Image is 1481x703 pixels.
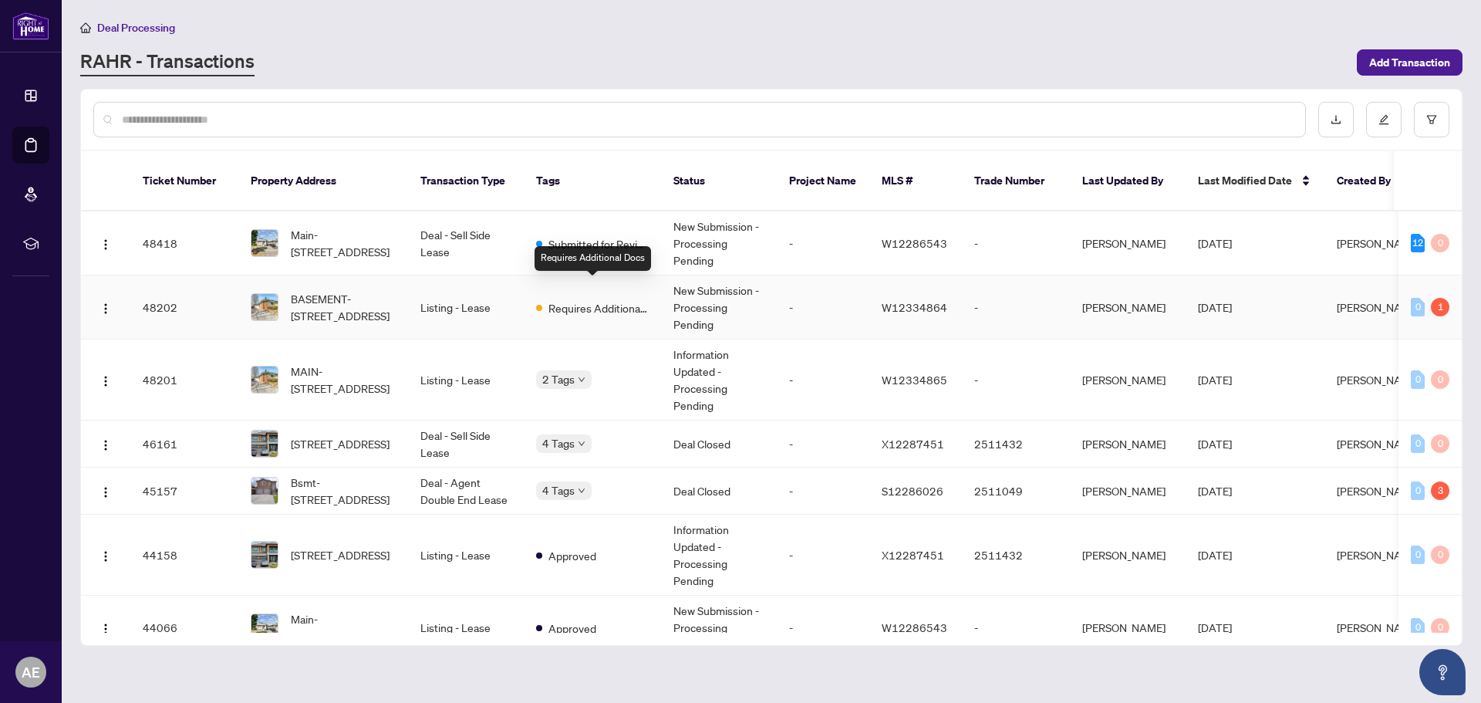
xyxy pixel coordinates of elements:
button: edit [1366,102,1402,137]
img: thumbnail-img [251,367,278,393]
span: Deal Processing [97,21,175,35]
span: W12334864 [882,300,947,314]
div: 0 [1431,434,1449,453]
span: [STREET_ADDRESS] [291,546,390,563]
span: [DATE] [1198,620,1232,634]
img: Logo [100,238,112,251]
span: Approved [548,620,596,637]
span: [DATE] [1198,300,1232,314]
img: thumbnail-img [251,542,278,568]
td: Listing - Lease [408,515,524,596]
span: MAIN-[STREET_ADDRESS] [291,363,396,397]
th: Trade Number [962,151,1070,211]
span: Main-[STREET_ADDRESS] [291,226,396,260]
th: Tags [524,151,661,211]
td: Information Updated - Processing Pending [661,515,777,596]
span: filter [1426,114,1437,125]
div: 0 [1431,234,1449,252]
th: Status [661,151,777,211]
th: Ticket Number [130,151,238,211]
img: Logo [100,375,112,387]
span: [DATE] [1198,373,1232,387]
img: Logo [100,486,112,499]
td: - [962,211,1070,275]
td: Listing - Lease [408,340,524,421]
td: New Submission - Processing Pending [661,211,777,275]
div: 0 [1431,618,1449,637]
span: X12287451 [882,548,944,562]
td: [PERSON_NAME] [1070,340,1186,421]
td: Listing - Lease [408,275,524,340]
td: 48418 [130,211,238,275]
img: thumbnail-img [251,478,278,504]
img: Logo [100,550,112,563]
button: Open asap [1419,649,1466,695]
td: Deal Closed [661,421,777,468]
span: S12286026 [882,484,943,498]
td: 46161 [130,421,238,468]
td: - [962,340,1070,421]
td: [PERSON_NAME] [1070,515,1186,596]
img: logo [12,12,49,40]
span: down [578,376,585,384]
th: Created By [1324,151,1417,211]
div: 0 [1411,370,1425,389]
span: AE [22,661,40,683]
span: [STREET_ADDRESS] [291,435,390,452]
button: Logo [93,615,118,640]
td: 48201 [130,340,238,421]
td: Listing - Lease [408,596,524,660]
img: Logo [100,302,112,315]
span: [PERSON_NAME] [1337,437,1420,451]
span: W12286543 [882,236,947,250]
span: [DATE] [1198,548,1232,562]
button: Logo [93,231,118,255]
th: Last Modified Date [1186,151,1324,211]
td: - [777,468,869,515]
div: 3 [1431,482,1449,500]
span: [PERSON_NAME] [1337,300,1420,314]
div: Requires Additional Docs [535,246,651,271]
td: Deal Closed [661,468,777,515]
span: [PERSON_NAME] [1337,484,1420,498]
img: Logo [100,623,112,635]
span: Add Transaction [1369,50,1450,75]
button: Logo [93,478,118,503]
th: Transaction Type [408,151,524,211]
span: download [1331,114,1341,125]
button: Add Transaction [1357,49,1462,76]
button: Logo [93,431,118,456]
span: W12334865 [882,373,947,387]
th: MLS # [869,151,962,211]
td: [PERSON_NAME] [1070,468,1186,515]
img: thumbnail-img [251,294,278,320]
span: down [578,440,585,448]
td: 48202 [130,275,238,340]
td: - [962,275,1070,340]
td: 2511432 [962,515,1070,596]
div: 0 [1431,370,1449,389]
td: [PERSON_NAME] [1070,596,1186,660]
img: thumbnail-img [251,614,278,640]
td: Deal - Sell Side Lease [408,211,524,275]
span: BASEMENT-[STREET_ADDRESS] [291,290,396,324]
th: Property Address [238,151,408,211]
img: thumbnail-img [251,230,278,256]
button: Logo [93,295,118,319]
img: Logo [100,439,112,451]
td: 44158 [130,515,238,596]
div: 0 [1431,546,1449,564]
td: [PERSON_NAME] [1070,211,1186,275]
button: filter [1414,102,1449,137]
span: 2 Tags [542,370,575,388]
th: Project Name [777,151,869,211]
span: Requires Additional Docs [548,299,649,316]
td: - [777,515,869,596]
div: 0 [1411,482,1425,500]
a: RAHR - Transactions [80,49,255,76]
td: Information Updated - Processing Pending [661,340,777,421]
img: thumbnail-img [251,431,278,457]
td: - [777,211,869,275]
div: 0 [1411,618,1425,637]
td: 2511432 [962,421,1070,468]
